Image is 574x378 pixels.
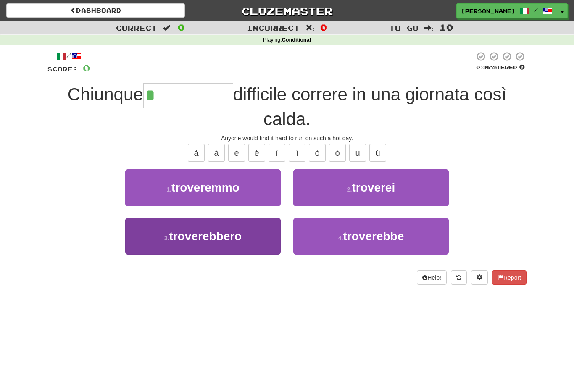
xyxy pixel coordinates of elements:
div: Anyone would find it hard to run on such a hot day. [47,134,527,142]
span: troveremmo [171,181,240,194]
span: 0 [320,22,327,32]
span: troverebbe [343,230,404,243]
span: Correct [116,24,157,32]
span: / [534,7,538,13]
span: 10 [439,22,453,32]
div: Mastered [474,64,527,71]
button: 3.troverebbero [125,218,281,255]
button: á [208,144,225,162]
a: Clozemaster [197,3,376,18]
button: ì [269,144,285,162]
span: : [163,24,172,31]
span: : [305,24,315,31]
span: difficile correre in una giornata così calda. [233,84,507,129]
span: 0 % [476,64,484,71]
button: 4.troverebbe [293,218,449,255]
span: 0 [178,22,185,32]
button: à [188,144,205,162]
span: To go [389,24,419,32]
button: 2.troverei [293,169,449,206]
span: : [424,24,434,31]
span: Score: [47,66,78,73]
small: 2 . [347,186,352,193]
button: í [289,144,305,162]
span: Incorrect [247,24,300,32]
span: troverebbero [169,230,242,243]
small: 1 . [166,186,171,193]
button: ú [369,144,386,162]
button: é [248,144,265,162]
button: 1.troveremmo [125,169,281,206]
button: ù [349,144,366,162]
button: ò [309,144,326,162]
span: [PERSON_NAME] [461,7,516,15]
strong: Conditional [282,37,311,43]
span: Chiunque [68,84,143,104]
small: 3 . [164,235,169,241]
button: Help! [417,270,447,285]
span: 0 [83,63,90,73]
div: / [47,51,90,62]
a: Dashboard [6,3,185,18]
a: [PERSON_NAME] / [456,3,557,18]
small: 4 . [338,235,343,241]
button: Round history (alt+y) [451,270,467,285]
button: Report [492,270,527,285]
button: ó [329,144,346,162]
button: è [228,144,245,162]
span: troverei [352,181,395,194]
